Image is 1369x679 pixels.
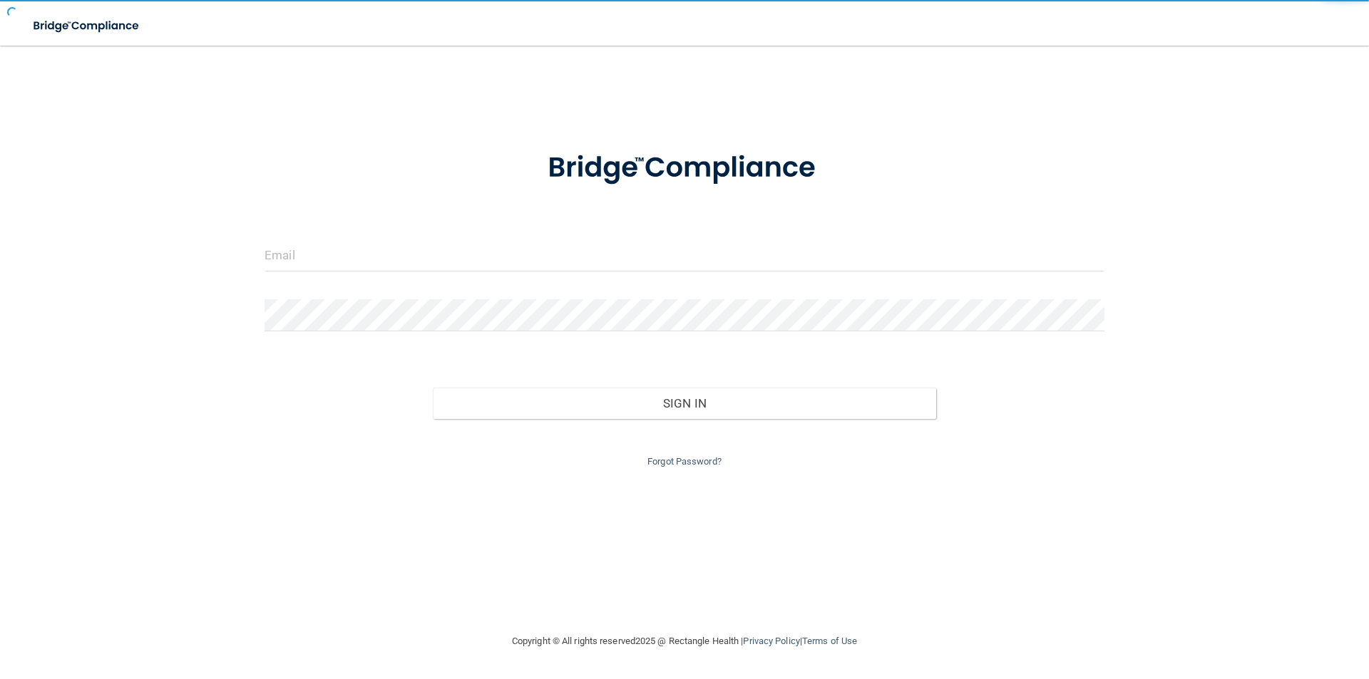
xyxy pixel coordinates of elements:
img: bridge_compliance_login_screen.278c3ca4.svg [518,131,851,205]
button: Sign In [433,388,937,419]
a: Privacy Policy [743,636,799,646]
a: Terms of Use [802,636,857,646]
a: Forgot Password? [647,456,722,467]
img: bridge_compliance_login_screen.278c3ca4.svg [21,11,153,41]
div: Copyright © All rights reserved 2025 @ Rectangle Health | | [424,618,945,664]
input: Email [265,239,1104,271]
